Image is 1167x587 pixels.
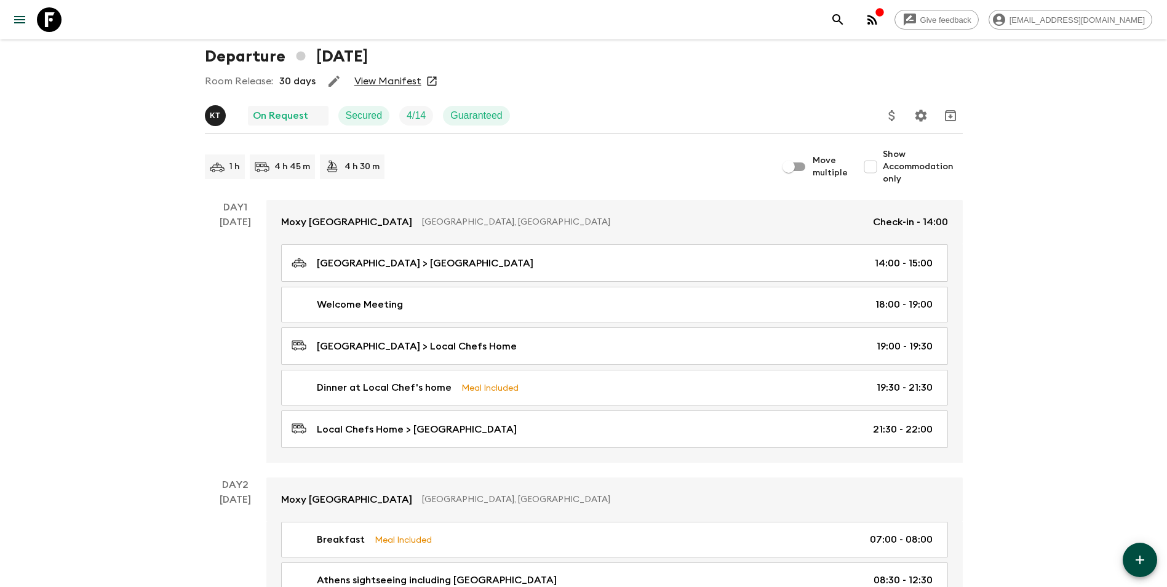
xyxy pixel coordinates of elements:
p: 14:00 - 15:00 [875,256,933,271]
p: Dinner at Local Chef's home [317,380,452,395]
p: 19:30 - 21:30 [877,380,933,395]
p: 30 days [279,74,316,89]
p: [GEOGRAPHIC_DATA] > Local Chefs Home [317,339,517,354]
p: 19:00 - 19:30 [877,339,933,354]
a: Moxy [GEOGRAPHIC_DATA][GEOGRAPHIC_DATA], [GEOGRAPHIC_DATA]Check-in - 14:00 [266,200,963,244]
p: Check-in - 14:00 [873,215,948,230]
a: BreakfastMeal Included07:00 - 08:00 [281,522,948,557]
p: Welcome Meeting [317,297,403,312]
a: Moxy [GEOGRAPHIC_DATA][GEOGRAPHIC_DATA], [GEOGRAPHIC_DATA] [266,477,963,522]
p: Day 1 [205,200,266,215]
button: Archive (Completed, Cancelled or Unsynced Departures only) [938,103,963,128]
p: Day 2 [205,477,266,492]
p: Guaranteed [450,108,503,123]
a: [GEOGRAPHIC_DATA] > Local Chefs Home19:00 - 19:30 [281,327,948,365]
p: Moxy [GEOGRAPHIC_DATA] [281,492,412,507]
p: 07:00 - 08:00 [870,532,933,547]
button: Settings [909,103,933,128]
p: 4 h 30 m [345,161,380,173]
p: 21:30 - 22:00 [873,422,933,437]
a: View Manifest [354,75,421,87]
p: [GEOGRAPHIC_DATA], [GEOGRAPHIC_DATA] [422,216,863,228]
p: On Request [253,108,308,123]
a: Give feedback [894,10,979,30]
span: Kostantinos Tsaousis [205,109,228,119]
p: K T [210,111,220,121]
div: [EMAIL_ADDRESS][DOMAIN_NAME] [989,10,1152,30]
p: Meal Included [375,533,432,546]
p: 4 / 14 [407,108,426,123]
button: search adventures [826,7,850,32]
span: Give feedback [914,15,978,25]
a: Local Chefs Home > [GEOGRAPHIC_DATA]21:30 - 22:00 [281,410,948,448]
p: 18:00 - 19:00 [875,297,933,312]
button: Update Price, Early Bird Discount and Costs [880,103,904,128]
p: Breakfast [317,532,365,547]
button: menu [7,7,32,32]
span: Move multiple [813,154,848,179]
p: 4 h 45 m [274,161,310,173]
div: [DATE] [220,215,251,463]
a: Welcome Meeting18:00 - 19:00 [281,287,948,322]
p: [GEOGRAPHIC_DATA], [GEOGRAPHIC_DATA] [422,493,938,506]
span: [EMAIL_ADDRESS][DOMAIN_NAME] [1003,15,1152,25]
p: Meal Included [461,381,519,394]
p: Moxy [GEOGRAPHIC_DATA] [281,215,412,230]
a: Dinner at Local Chef's homeMeal Included19:30 - 21:30 [281,370,948,405]
p: Room Release: [205,74,273,89]
p: Secured [346,108,383,123]
a: [GEOGRAPHIC_DATA] > [GEOGRAPHIC_DATA]14:00 - 15:00 [281,244,948,282]
span: Show Accommodation only [883,148,963,185]
div: Secured [338,106,390,126]
h1: Departure [DATE] [205,44,368,69]
button: KT [205,105,228,126]
p: 1 h [229,161,240,173]
p: Local Chefs Home > [GEOGRAPHIC_DATA] [317,422,517,437]
p: [GEOGRAPHIC_DATA] > [GEOGRAPHIC_DATA] [317,256,533,271]
div: Trip Fill [399,106,433,126]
